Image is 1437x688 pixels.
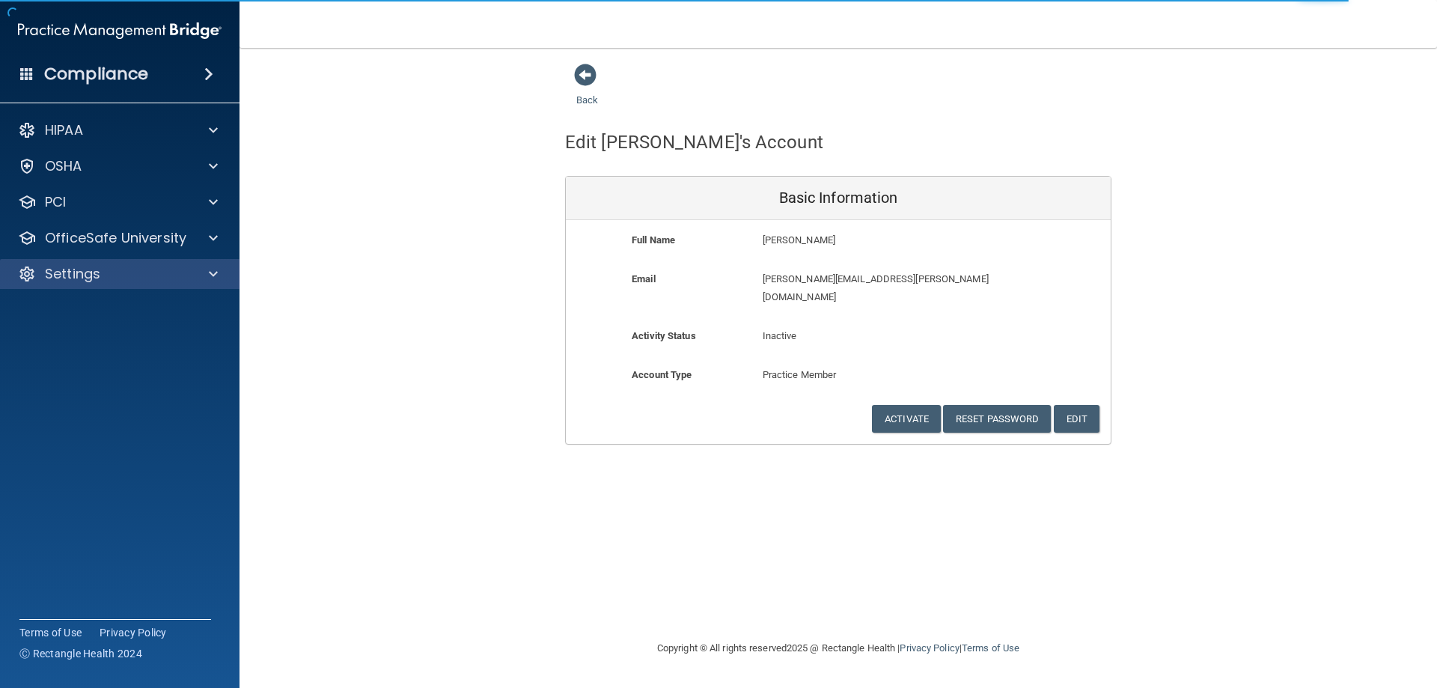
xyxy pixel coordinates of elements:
p: PCI [45,193,66,211]
p: OfficeSafe University [45,229,186,247]
a: Privacy Policy [900,642,959,654]
b: Full Name [632,234,675,246]
p: [PERSON_NAME] [763,231,1001,249]
p: [PERSON_NAME][EMAIL_ADDRESS][PERSON_NAME][DOMAIN_NAME] [763,270,1001,306]
b: Email [632,273,656,284]
p: OSHA [45,157,82,175]
a: Privacy Policy [100,625,167,640]
b: Activity Status [632,330,696,341]
a: Terms of Use [962,642,1019,654]
button: Edit [1054,405,1099,433]
a: PCI [18,193,218,211]
a: Terms of Use [19,625,82,640]
h4: Compliance [44,64,148,85]
a: Back [576,76,598,106]
p: HIPAA [45,121,83,139]
img: PMB logo [18,16,222,46]
div: Copyright © All rights reserved 2025 @ Rectangle Health | | [565,624,1111,672]
div: Basic Information [566,177,1111,220]
h4: Edit [PERSON_NAME]'s Account [565,133,823,152]
a: HIPAA [18,121,218,139]
p: Settings [45,265,100,283]
iframe: Drift Widget Chat Controller [1178,582,1419,642]
span: Ⓒ Rectangle Health 2024 [19,646,142,661]
a: Settings [18,265,218,283]
p: Practice Member [763,366,915,384]
b: Account Type [632,369,692,380]
button: Reset Password [943,405,1051,433]
a: OSHA [18,157,218,175]
a: OfficeSafe University [18,229,218,247]
p: Inactive [763,327,915,345]
button: Activate [872,405,941,433]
